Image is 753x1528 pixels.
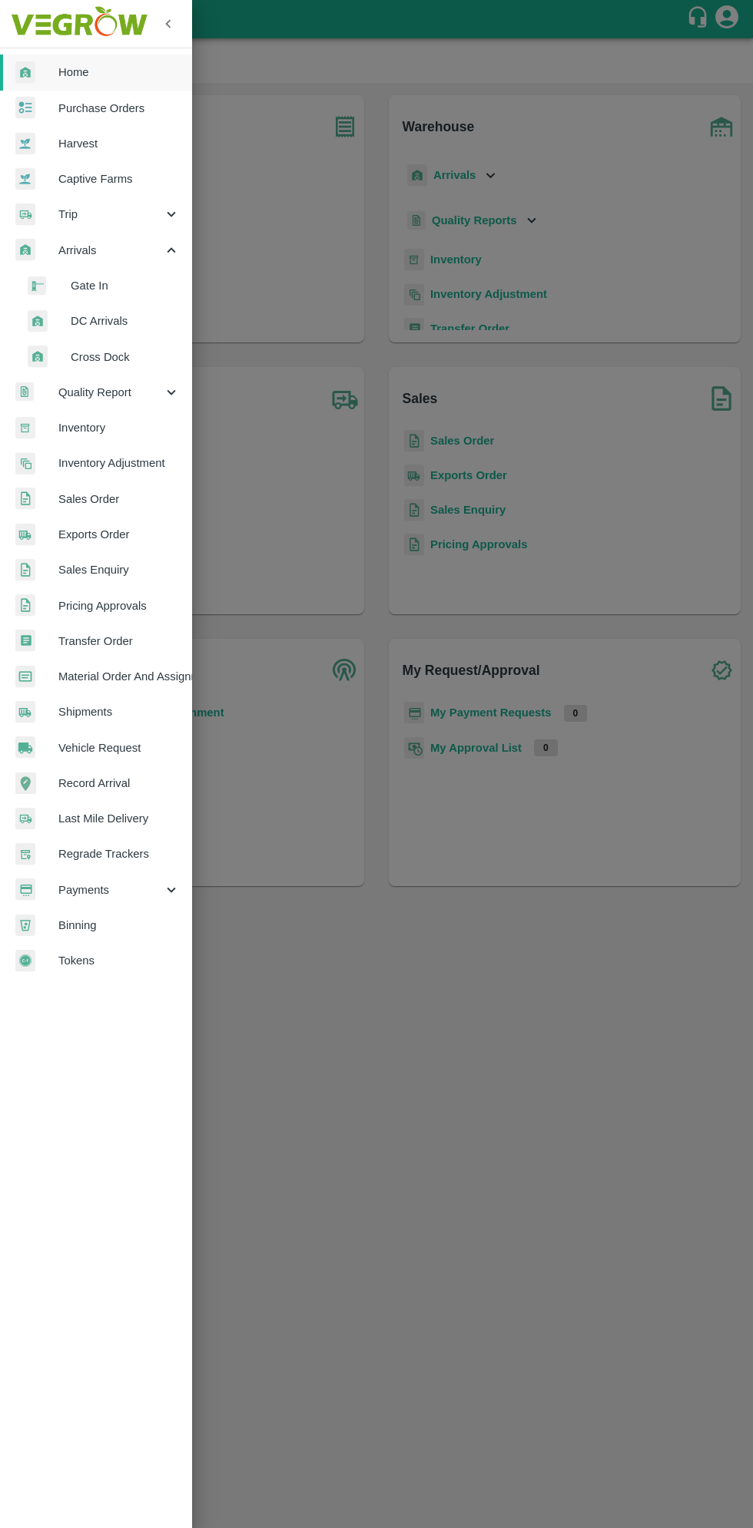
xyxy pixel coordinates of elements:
img: tokens [15,950,35,972]
span: Trip [58,206,163,223]
img: reciept [15,97,35,119]
img: whArrival [15,239,35,261]
span: Binning [58,917,180,934]
img: delivery [15,808,35,830]
span: Arrivals [58,242,163,259]
span: Sales Order [58,491,180,508]
span: Captive Farms [58,170,180,187]
img: sales [15,559,35,581]
img: qualityReport [15,382,34,402]
img: whTransfer [15,630,35,652]
span: Vehicle Request [58,739,180,756]
span: Exports Order [58,526,180,543]
span: Material Order And Assignment [58,668,180,685]
img: harvest [15,167,35,190]
img: payment [15,878,35,901]
img: shipments [15,701,35,723]
span: Purchase Orders [58,100,180,117]
span: Record Arrival [58,775,180,792]
img: bin [15,914,35,936]
img: whArrival [28,310,48,332]
span: Home [58,64,180,81]
span: Shipments [58,703,180,720]
span: Last Mile Delivery [58,810,180,827]
span: DC Arrivals [71,313,180,329]
a: whArrivalCross Dock [12,339,192,375]
img: gatein [28,276,46,296]
span: Tokens [58,952,180,969]
span: Harvest [58,135,180,152]
span: Pricing Approvals [58,597,180,614]
span: Inventory [58,419,180,436]
img: whArrival [28,346,48,368]
img: shipments [15,524,35,546]
img: vehicle [15,736,35,759]
img: whTracker [15,843,35,865]
img: whArrival [15,61,35,84]
img: delivery [15,203,35,226]
span: Quality Report [58,384,163,401]
span: Transfer Order [58,633,180,650]
img: harvest [15,132,35,155]
img: inventory [15,452,35,475]
span: Regrade Trackers [58,845,180,862]
span: Sales Enquiry [58,561,180,578]
img: centralMaterial [15,666,35,688]
span: Gate In [71,277,180,294]
img: whInventory [15,417,35,439]
a: whArrivalDC Arrivals [12,303,192,339]
img: sales [15,488,35,510]
span: Inventory Adjustment [58,455,180,471]
img: sales [15,594,35,617]
span: Payments [58,881,163,898]
a: gateinGate In [12,268,192,303]
span: Cross Dock [71,349,180,365]
img: recordArrival [15,772,36,794]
